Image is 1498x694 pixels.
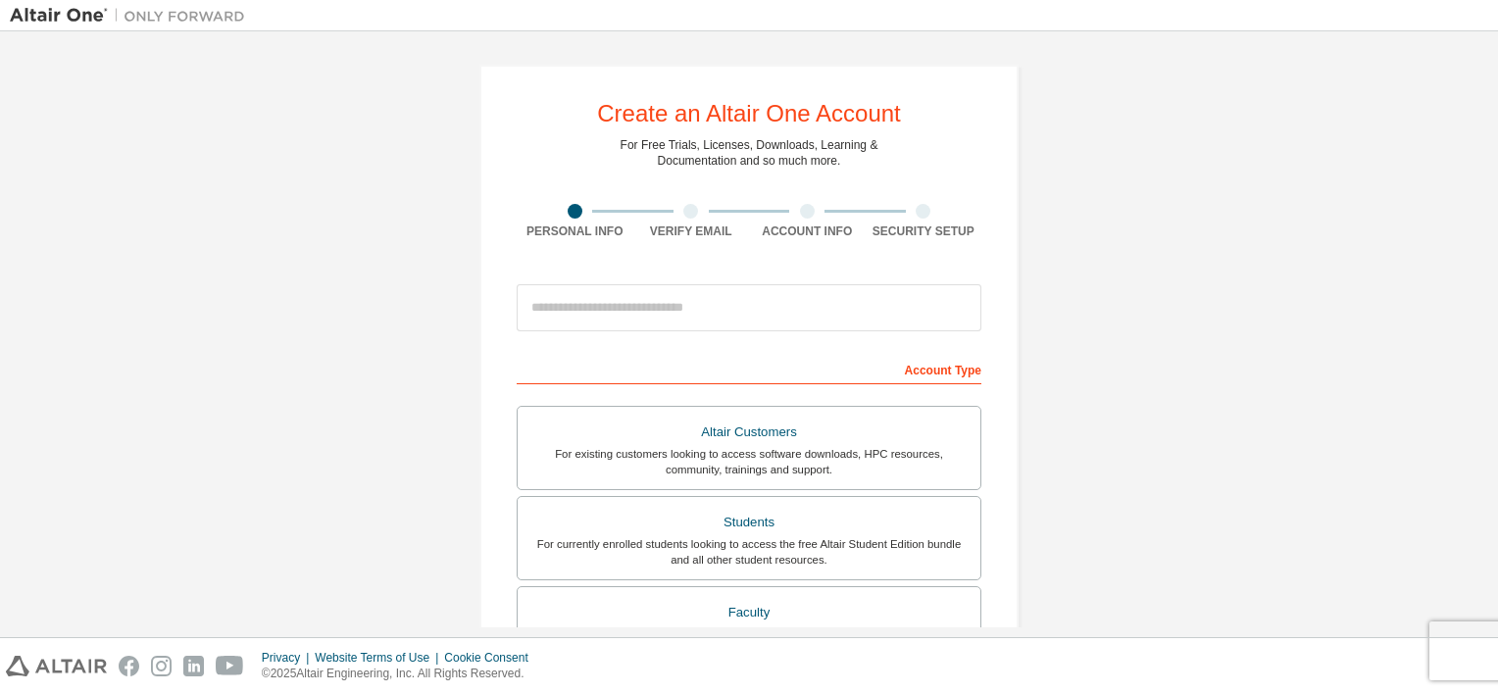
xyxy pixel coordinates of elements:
div: Personal Info [517,223,633,239]
div: Altair Customers [529,419,969,446]
div: Privacy [262,650,315,666]
p: © 2025 Altair Engineering, Inc. All Rights Reserved. [262,666,540,682]
img: linkedin.svg [183,656,204,676]
div: Cookie Consent [444,650,539,666]
img: Altair One [10,6,255,25]
div: Students [529,509,969,536]
div: For faculty & administrators of academic institutions administering students and accessing softwa... [529,625,969,657]
div: Website Terms of Use [315,650,444,666]
div: For Free Trials, Licenses, Downloads, Learning & Documentation and so much more. [621,137,878,169]
div: Faculty [529,599,969,626]
div: Create an Altair One Account [597,102,901,125]
div: Account Info [749,223,866,239]
img: youtube.svg [216,656,244,676]
div: Verify Email [633,223,750,239]
div: For existing customers looking to access software downloads, HPC resources, community, trainings ... [529,446,969,477]
img: facebook.svg [119,656,139,676]
img: instagram.svg [151,656,172,676]
div: For currently enrolled students looking to access the free Altair Student Edition bundle and all ... [529,536,969,568]
div: Security Setup [866,223,982,239]
img: altair_logo.svg [6,656,107,676]
div: Account Type [517,353,981,384]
